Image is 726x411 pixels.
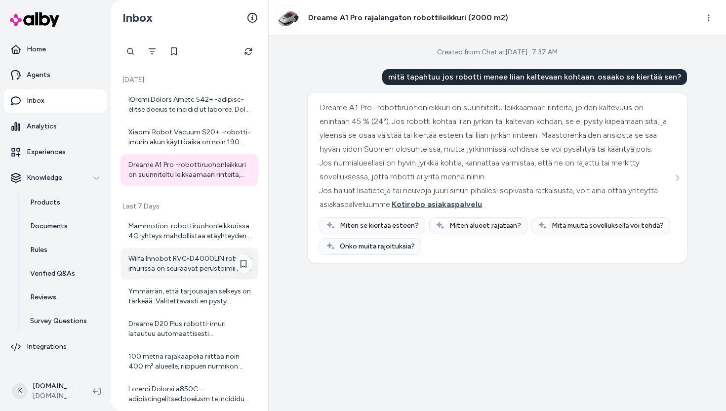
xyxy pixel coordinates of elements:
h3: Dreame A1 Pro rajalangaton robottileikkuri (2000 m2) [308,12,508,24]
div: Dreame A1 Pro -robottiruohonleikkuri on suunniteltu leikkaamaan rinteitä, joiden kaltevuus on eni... [320,101,673,156]
p: [DOMAIN_NAME] Shopify [33,381,77,391]
div: Dreame A1 Pro -robottiruohonleikkuri on suunniteltu leikkaamaan rinteitä, joiden kaltevuus on eni... [128,160,252,180]
span: Miten se kiertää esteen? [340,221,419,231]
div: Jos haluat lisätietoja tai neuvoja juuri sinun pihallesi sopivasta ratkaisusta, voit aina ottaa y... [320,184,673,211]
p: Integrations [27,342,67,352]
a: Agents [4,63,107,87]
p: Survey Questions [30,316,87,326]
button: K[DOMAIN_NAME] Shopify[DOMAIN_NAME] [6,375,85,407]
a: Ymmärrän, että tarjousajan selkeys on tärkeää. Valitettavasti en pysty antamaan tarkkaa voimassao... [121,281,258,312]
a: Dreame A1 Pro -robottiruohonleikkuri on suunniteltu leikkaamaan rinteitä, joiden kaltevuus on eni... [121,154,258,186]
h2: Inbox [122,10,153,25]
div: lOremi Dolors Ametc 542+ -adipisc-elitse doeius te incidid ut laboree. Dolor magnaaliqua enimadmi... [128,95,252,115]
div: Loremi Dolorsi a850C -adipiscingelitseddoeiusm te incididu UTLA 4.5 -etdoloremagnaali enimadminim... [128,384,252,404]
p: Reviews [30,292,56,302]
a: Documents [20,214,107,238]
p: Products [30,198,60,207]
a: Inbox [4,89,107,113]
div: Ymmärrän, että tarjousajan selkeys on tärkeää. Valitettavasti en pysty antamaan tarkkaa voimassao... [128,287,252,306]
button: Knowledge [4,166,107,190]
div: Mammotion-robottiruohonleikkurissa 4G-yhteys mahdollistaa etäyhteyden robottiin, jolloin voit hal... [128,221,252,241]
p: Home [27,44,46,54]
a: Xiaomi Robot Vacuum S20+ -robotti-imurin akun käyttöaika on noin 190 minuuttia (noin 3 tuntia 10 ... [121,122,258,153]
div: Wilfa Innobot RVC-D4000LIN robotti-imurissa on seuraavat perustoiminnot: - Tehokas imurointi kovi... [128,254,252,274]
p: Documents [30,221,68,231]
p: Analytics [27,122,57,131]
a: 100 metriä rajakaapelia riittää noin 400 m² alueelle, riippuen nurmikon muodosta ja esteistä. [121,346,258,377]
a: Products [20,191,107,214]
a: Survey Questions [20,309,107,333]
span: Miten alueet rajataan? [449,221,521,231]
p: Verified Q&As [30,269,75,279]
span: [DOMAIN_NAME] [33,391,77,401]
a: lOremi Dolors Ametc 542+ -adipisc-elitse doeius te incidid ut laboree. Dolor magnaaliqua enimadmi... [121,89,258,121]
div: Created from Chat at [DATE] · 7:37 AM [437,47,558,57]
img: Dreame_Roboticmower_A1_Pro_main_1.jpg [277,6,300,29]
p: [DATE] [121,75,258,85]
a: Loremi Dolorsi a850C -adipiscingelitseddoeiusm te incididu UTLA 4.5 -etdoloremagnaali enimadminim... [121,378,258,410]
p: Rules [30,245,47,255]
a: Mammotion-robottiruohonleikkurissa 4G-yhteys mahdollistaa etäyhteyden robottiin, jolloin voit hal... [121,215,258,247]
img: alby Logo [10,12,59,27]
a: Reviews [20,286,107,309]
p: Experiences [27,147,66,157]
span: Kotirobo asiakaspalvelu [392,200,482,209]
div: Dreame D20 Plus robotti-imuri latautuu automaattisesti tyhjennystelakkaansa, kun akun varaus alka... [128,319,252,339]
p: Inbox [27,96,44,106]
a: Analytics [4,115,107,138]
p: Knowledge [27,173,62,183]
span: K [12,383,28,399]
a: Dreame D20 Plus robotti-imuri latautuu automaattisesti tyhjennystelakkaansa, kun akun varaus alka... [121,313,258,345]
div: mitä tapahtuu jos robotti menee liian kaltevaan kohtaan. osaako se kiertää sen? [382,69,687,85]
a: Experiences [4,140,107,164]
a: Home [4,38,107,61]
p: Last 7 Days [121,202,258,211]
a: Verified Q&As [20,262,107,286]
div: Jos nurmialueellasi on hyvin jyrkkiä kohtia, kannattaa varmistaa, että ne on rajattu tai merkitty... [320,156,673,184]
a: Rules [20,238,107,262]
a: Integrations [4,335,107,359]
div: 100 metriä rajakaapelia riittää noin 400 m² alueelle, riippuen nurmikon muodosta ja esteistä. [128,352,252,371]
button: Refresh [239,41,258,61]
button: Filter [142,41,162,61]
span: Mitä muuta sovelluksella voi tehdä? [552,221,664,231]
div: Xiaomi Robot Vacuum S20+ -robotti-imurin akun käyttöaika on noin 190 minuuttia (noin 3 tuntia 10 ... [128,127,252,147]
p: Agents [27,70,50,80]
span: Onko muita rajoituksia? [340,242,415,251]
button: See more [671,172,683,184]
a: Wilfa Innobot RVC-D4000LIN robotti-imurissa on seuraavat perustoiminnot: - Tehokas imurointi kovi... [121,248,258,280]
